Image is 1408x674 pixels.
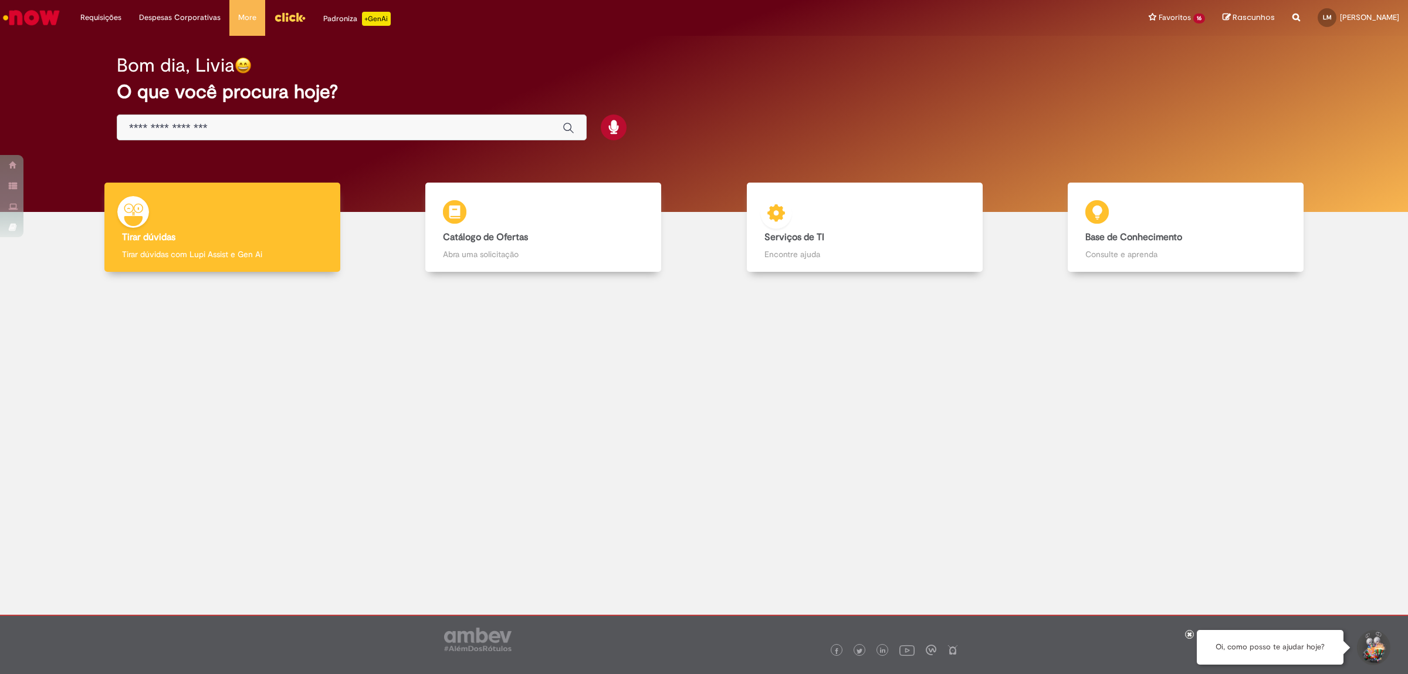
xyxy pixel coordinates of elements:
[834,648,840,654] img: logo_footer_facebook.png
[1085,248,1286,260] p: Consulte e aprenda
[383,183,705,272] a: Catálogo de Ofertas Abra uma solicitação
[80,12,121,23] span: Requisições
[926,645,936,655] img: logo_footer_workplace.png
[1,6,62,29] img: ServiceNow
[444,628,512,651] img: logo_footer_ambev_rotulo_gray.png
[857,648,862,654] img: logo_footer_twitter.png
[1085,231,1182,243] b: Base de Conhecimento
[117,55,235,76] h2: Bom dia, Livia
[764,231,824,243] b: Serviços de TI
[235,57,252,74] img: happy-face.png
[1355,630,1390,665] button: Iniciar Conversa de Suporte
[704,183,1025,272] a: Serviços de TI Encontre ajuda
[1197,630,1343,665] div: Oi, como posso te ajudar hoje?
[139,12,221,23] span: Despesas Corporativas
[880,648,886,655] img: logo_footer_linkedin.png
[1025,183,1347,272] a: Base de Conhecimento Consulte e aprenda
[323,12,391,26] div: Padroniza
[899,642,915,658] img: logo_footer_youtube.png
[1323,14,1332,21] span: LM
[122,248,323,260] p: Tirar dúvidas com Lupi Assist e Gen Ai
[1193,14,1205,23] span: 16
[238,12,256,23] span: More
[274,8,306,26] img: click_logo_yellow_360x200.png
[764,248,965,260] p: Encontre ajuda
[117,82,1291,102] h2: O que você procura hoje?
[1159,12,1191,23] span: Favoritos
[362,12,391,26] p: +GenAi
[62,183,383,272] a: Tirar dúvidas Tirar dúvidas com Lupi Assist e Gen Ai
[947,645,958,655] img: logo_footer_naosei.png
[1223,12,1275,23] a: Rascunhos
[1233,12,1275,23] span: Rascunhos
[443,248,644,260] p: Abra uma solicitação
[1340,12,1399,22] span: [PERSON_NAME]
[122,231,175,243] b: Tirar dúvidas
[443,231,528,243] b: Catálogo de Ofertas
